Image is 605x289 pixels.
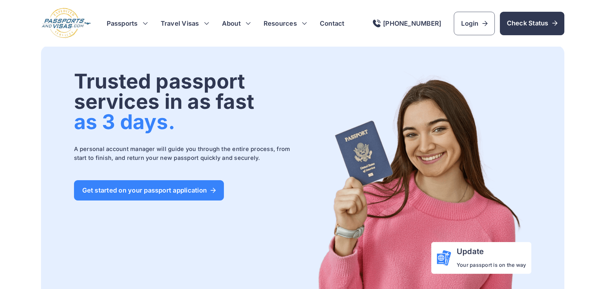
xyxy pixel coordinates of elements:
[454,12,494,35] a: Login
[507,19,557,28] span: Check Status
[222,19,241,28] a: About
[74,145,301,162] p: A personal account manager will guide you through the entire process, from start to finish, and r...
[457,261,526,269] p: Your passport is on the way
[461,19,487,28] span: Login
[74,180,224,200] a: Get started on your passport application
[457,247,526,256] h4: Update
[82,187,216,194] span: Get started on your passport application
[320,19,345,28] a: Contact
[373,20,441,27] a: [PHONE_NUMBER]
[74,109,175,134] span: as 3 days.
[41,8,91,39] img: Logo
[264,19,307,28] h3: Resources
[500,12,564,35] a: Check Status
[107,19,148,28] h3: Passports
[74,71,301,132] h1: Trusted passport services in as fast
[161,19,209,28] h3: Travel Visas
